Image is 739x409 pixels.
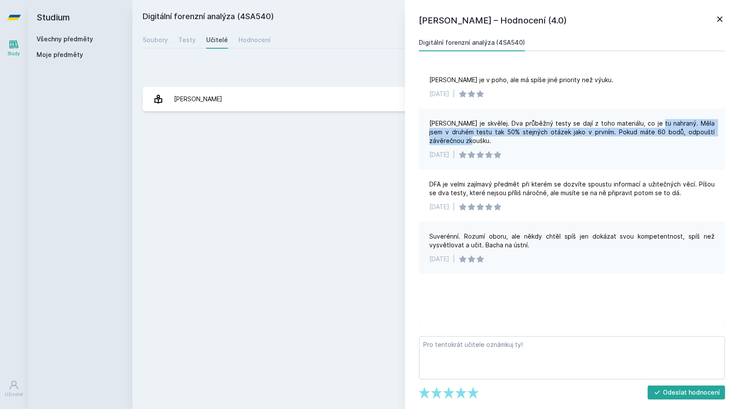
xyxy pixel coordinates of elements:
a: Uživatel [2,376,26,402]
div: [PERSON_NAME] je v poho, ale má spíše jiné priority než výuku. [429,76,613,84]
a: Testy [178,31,196,49]
div: Soubory [143,36,168,44]
div: Testy [178,36,196,44]
div: [DATE] [429,90,449,98]
div: [PERSON_NAME] [174,90,222,108]
div: Hodnocení [238,36,271,44]
a: Učitelé [206,31,228,49]
a: Soubory [143,31,168,49]
div: Učitelé [206,36,228,44]
div: Uživatel [5,391,23,398]
h2: Digitální forenzní analýza (4SA540) [143,10,631,24]
a: Study [2,35,26,61]
div: [PERSON_NAME] je skvělej. Dva průběžný testy se dají z toho materiálu, co je tu nahraný. Měla jse... [429,119,715,145]
a: [PERSON_NAME] 4 hodnocení 4.0 [143,87,729,111]
span: Moje předměty [37,50,83,59]
a: Všechny předměty [37,35,93,43]
a: Hodnocení [238,31,271,49]
div: Study [8,50,20,57]
div: | [453,90,455,98]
